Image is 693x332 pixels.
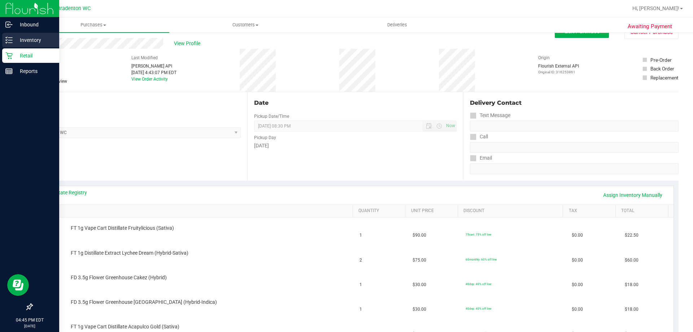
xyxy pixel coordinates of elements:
span: $90.00 [413,232,426,239]
p: Original ID: 316253861 [538,69,579,75]
span: Bradenton WC [57,5,91,12]
span: Awaiting Payment [628,22,672,31]
a: Tax [569,208,613,214]
p: Inbound [13,20,56,29]
iframe: Resource center [7,274,29,296]
span: $0.00 [572,281,583,288]
label: Pickup Date/Time [254,113,289,120]
p: [DATE] [3,323,56,329]
div: Pre-Order [650,56,672,64]
a: Discount [463,208,560,214]
span: $18.00 [625,306,638,313]
span: $60.00 [625,257,638,264]
span: Purchases [17,22,169,28]
inline-svg: Inventory [5,36,13,44]
a: Deliveries [321,17,473,33]
inline-svg: Retail [5,52,13,59]
a: Customers [169,17,321,33]
span: FT 1g Vape Cart Distillate Acapulco Gold (Sativa) [71,323,179,330]
a: Assign Inventory Manually [598,189,667,201]
span: FD 3.5g Flower Greenhouse Cakez (Hybrid) [71,274,167,281]
span: Hi, [PERSON_NAME]! [632,5,679,11]
span: FD 3.5g Flower Greenhouse [GEOGRAPHIC_DATA] (Hybrid-Indica) [71,299,217,306]
a: Total [621,208,665,214]
span: 1 [359,281,362,288]
span: $30.00 [413,281,426,288]
a: Purchases [17,17,169,33]
span: FT 1g Vape Cart Distillate Fruitylicious (Sativa) [71,225,174,232]
p: Retail [13,51,56,60]
div: Replacement [650,74,678,81]
a: Quantity [358,208,402,214]
input: Format: (999) 999-9999 [470,121,679,131]
a: View Order Activity [131,77,168,82]
span: 60monthly: 60% off line [466,258,497,261]
span: 40dep: 40% off line [466,307,491,310]
label: Call [470,131,488,142]
div: Date [254,99,456,107]
p: Reports [13,67,56,76]
label: Text Message [470,110,510,121]
div: Delivery Contact [470,99,679,107]
span: $0.00 [572,232,583,239]
div: [DATE] [254,142,456,150]
a: SKU [43,208,350,214]
a: View State Registry [44,189,87,196]
div: [DATE] 4:43:07 PM EDT [131,69,176,76]
p: 04:45 PM EDT [3,317,56,323]
p: Inventory [13,36,56,44]
input: Format: (999) 999-9999 [470,142,679,153]
label: Last Modified [131,55,158,61]
label: Origin [538,55,550,61]
span: $75.00 [413,257,426,264]
span: $0.00 [572,257,583,264]
span: 75cart: 75% off line [466,233,491,236]
span: Customers [170,22,321,28]
label: Pickup Day [254,134,276,141]
span: Deliveries [378,22,417,28]
span: $30.00 [413,306,426,313]
a: Unit Price [411,208,455,214]
div: [PERSON_NAME] API [131,63,176,69]
span: $0.00 [572,306,583,313]
inline-svg: Reports [5,68,13,75]
span: 2 [359,257,362,264]
div: Back Order [650,65,674,72]
span: 1 [359,306,362,313]
inline-svg: Inbound [5,21,13,28]
div: Location [32,99,241,107]
span: $18.00 [625,281,638,288]
span: 40dep: 40% off line [466,282,491,286]
label: Email [470,153,492,163]
span: FT 1g Distillate Extract Lychee Dream (Hybrid-Sativa) [71,250,188,256]
span: 1 [359,232,362,239]
div: Flourish External API [538,63,579,75]
span: View Profile [174,40,203,47]
span: $22.50 [625,232,638,239]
